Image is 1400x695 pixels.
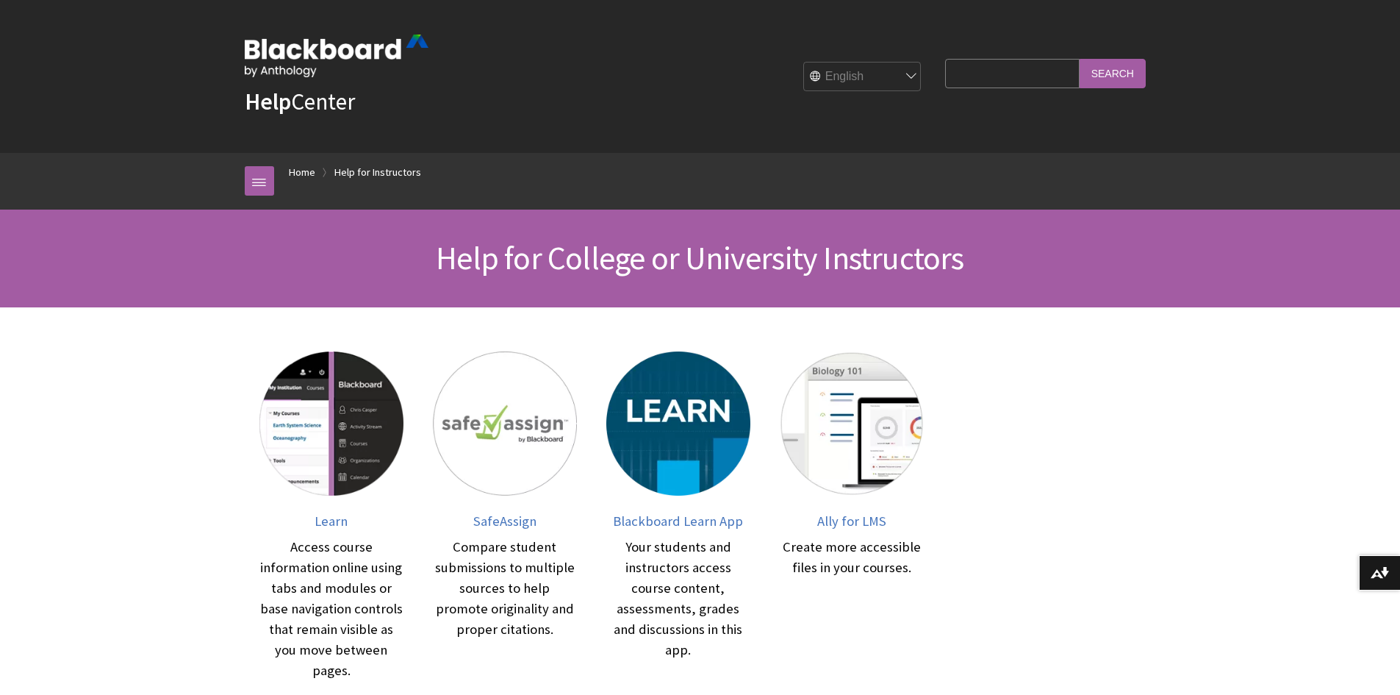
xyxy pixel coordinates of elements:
strong: Help [245,87,291,116]
a: Help for Instructors [334,163,421,182]
div: Create more accessible files in your courses. [780,537,924,578]
a: Blackboard Learn App Blackboard Learn App Your students and instructors access course content, as... [606,352,750,681]
span: Learn [315,513,348,530]
span: Blackboard Learn App [613,513,743,530]
select: Site Language Selector [804,63,922,92]
img: Learn [259,352,403,496]
a: SafeAssign SafeAssign Compare student submissions to multiple sources to help promote originality... [433,352,577,681]
span: SafeAssign [473,513,536,530]
a: Home [289,163,315,182]
div: Access course information online using tabs and modules or base navigation controls that remain v... [259,537,403,681]
a: Learn Learn Access course information online using tabs and modules or base navigation controls t... [259,352,403,681]
input: Search [1080,59,1146,88]
img: SafeAssign [433,352,577,496]
div: Your students and instructors access course content, assessments, grades and discussions in this ... [606,537,750,660]
img: Blackboard by Anthology [245,35,428,77]
div: Compare student submissions to multiple sources to help promote originality and proper citations. [433,537,577,640]
img: Blackboard Learn App [606,352,750,496]
span: Help for College or University Instructors [436,238,963,278]
a: Ally for LMS Ally for LMS Create more accessible files in your courses. [780,352,924,681]
span: Ally for LMS [817,513,886,530]
img: Ally for LMS [780,352,924,496]
a: HelpCenter [245,87,355,116]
